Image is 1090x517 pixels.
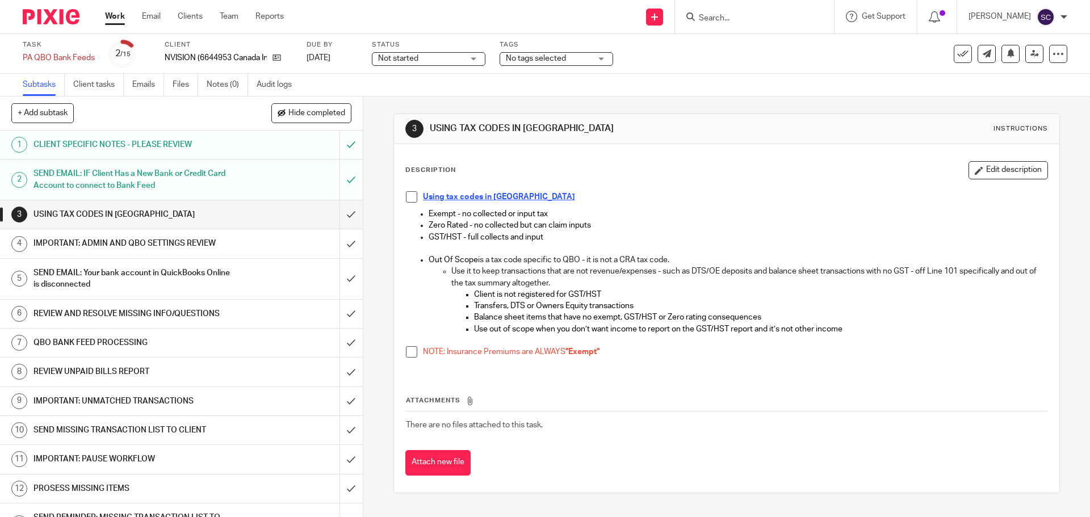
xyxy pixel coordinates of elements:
[33,480,230,497] h1: PROSESS MISSING ITEMS
[500,40,613,49] label: Tags
[255,11,284,22] a: Reports
[423,193,575,201] a: Using tax codes in [GEOGRAPHIC_DATA]
[372,40,485,49] label: Status
[105,11,125,22] a: Work
[33,206,230,223] h1: USING TAX CODES IN [GEOGRAPHIC_DATA]
[178,11,203,22] a: Clients
[862,12,905,20] span: Get Support
[429,254,1047,266] p: is a tax code specific to QBO - it is not a CRA tax code.
[257,74,300,96] a: Audit logs
[429,221,591,229] span: Zero Rated - no collected but can claim inputs
[474,302,634,310] span: Transfers, DTS or Owners Equity transactions
[1037,8,1055,26] img: svg%3E
[969,161,1048,179] button: Edit description
[288,109,345,118] span: Hide completed
[142,11,161,22] a: Email
[430,123,751,134] h1: USING TAX CODES IN [GEOGRAPHIC_DATA]
[474,313,761,321] span: Balance sheet items that have no exempt, GST/HST or Zero rating consequences
[11,207,27,222] div: 3
[33,235,230,252] h1: IMPORTANT: ADMIN AND QBO SETTINGS REVIEW
[33,363,230,380] h1: REVIEW UNPAID BILLS REPORT
[11,335,27,351] div: 7
[378,54,418,62] span: Not started
[11,172,27,188] div: 2
[33,305,230,322] h1: REVIEW AND RESOLVE MISSING INFO/QUESTIONS
[474,291,601,299] span: Client is not registered for GST/HST
[120,51,131,57] small: /15
[33,451,230,468] h1: IMPORTANT: PAUSE WORKFLOW
[307,40,358,49] label: Due by
[405,450,471,476] button: Attach new file
[11,236,27,252] div: 4
[220,11,238,22] a: Team
[405,166,456,175] p: Description
[11,103,74,123] button: + Add subtask
[307,54,330,62] span: [DATE]
[33,422,230,439] h1: SEND MISSING TRANSACTION LIST TO CLIENT
[451,266,1047,289] p: Use it to keep transactions that are not revenue/expenses - such as DTS/OE deposits and balance s...
[33,393,230,410] h1: IMPORTANT: UNMATCHED TRANSACTIONS
[11,364,27,380] div: 8
[132,74,164,96] a: Emails
[993,124,1048,133] div: Instructions
[11,481,27,497] div: 12
[11,422,27,438] div: 10
[969,11,1031,22] p: [PERSON_NAME]
[474,325,842,333] span: Use out of scope when you don’t want income to report on the GST/HST report and it’s not other in...
[406,421,543,429] span: There are no files attached to this task.
[11,393,27,409] div: 9
[23,9,79,24] img: Pixie
[165,52,267,64] p: NVISION (6644953 Canada Inc. )
[23,40,95,49] label: Task
[406,397,460,403] span: Attachments
[11,271,27,287] div: 5
[405,120,424,138] div: 3
[11,137,27,153] div: 1
[429,233,543,241] span: GST/HST - full collects and input
[73,74,124,96] a: Client tasks
[698,14,800,24] input: Search
[33,165,230,194] h1: SEND EMAIL: IF Client Has a New Bank or Credit Card Account to connect to Bank Feed
[173,74,198,96] a: Files
[423,348,565,356] span: NOTE: Insurance Premiums are ALWAYS
[23,74,65,96] a: Subtasks
[429,256,478,264] span: Out Of Scope
[429,210,548,218] span: Exempt - no collected or input tax
[33,136,230,153] h1: CLIENT SPECIFIC NOTES - PLEASE REVIEW
[115,47,131,60] div: 2
[23,52,95,64] div: PA QBO Bank Feeds
[565,348,599,356] span: "Exempt"
[506,54,566,62] span: No tags selected
[207,74,248,96] a: Notes (0)
[11,451,27,467] div: 11
[33,334,230,351] h1: QBO BANK FEED PROCESSING
[33,264,230,293] h1: SEND EMAIL: Your bank account in QuickBooks Online is disconnected
[271,103,351,123] button: Hide completed
[11,306,27,322] div: 6
[165,40,292,49] label: Client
